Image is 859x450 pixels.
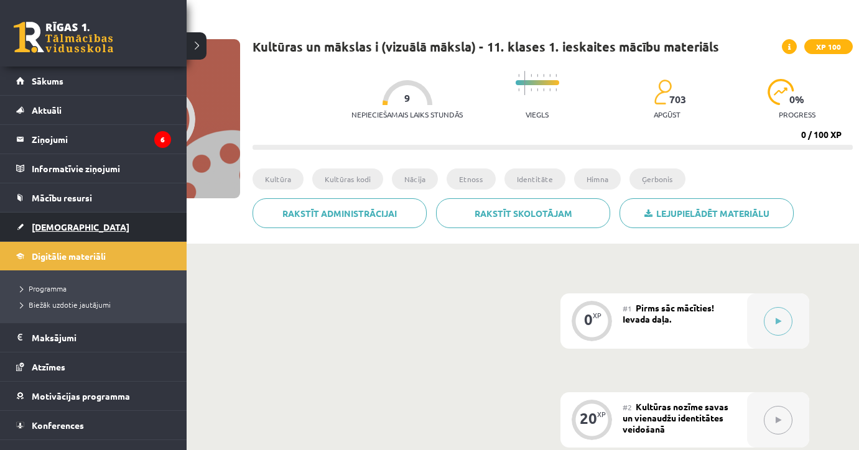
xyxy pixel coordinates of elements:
[436,198,610,228] a: Rakstīt skolotājam
[518,88,519,91] img: icon-short-line-57e1e144782c952c97e751825c79c345078a6d821885a25fce030b3d8c18986b.svg
[543,74,544,77] img: icon-short-line-57e1e144782c952c97e751825c79c345078a6d821885a25fce030b3d8c18986b.svg
[16,183,171,212] a: Mācību resursi
[555,74,557,77] img: icon-short-line-57e1e144782c952c97e751825c79c345078a6d821885a25fce030b3d8c18986b.svg
[16,96,171,124] a: Aktuāli
[32,250,106,262] span: Digitālie materiāli
[32,75,63,86] span: Sākums
[16,323,171,352] a: Maksājumi
[537,88,538,91] img: icon-short-line-57e1e144782c952c97e751825c79c345078a6d821885a25fce030b3d8c18986b.svg
[447,168,496,190] li: Etnoss
[543,88,544,91] img: icon-short-line-57e1e144782c952c97e751825c79c345078a6d821885a25fce030b3d8c18986b.svg
[584,314,593,325] div: 0
[597,411,606,418] div: XP
[16,67,171,95] a: Sākums
[16,283,174,294] a: Programma
[16,411,171,439] a: Konferences
[16,213,171,241] a: [DEMOGRAPHIC_DATA]
[32,192,92,203] span: Mācību resursi
[32,420,84,431] span: Konferences
[526,110,549,119] p: Viegls
[392,168,438,190] li: Nācija
[16,382,171,410] a: Motivācijas programma
[555,88,557,91] img: icon-short-line-57e1e144782c952c97e751825c79c345078a6d821885a25fce030b3d8c18986b.svg
[16,352,171,381] a: Atzīmes
[32,390,130,402] span: Motivācijas programma
[804,39,853,54] span: XP 100
[537,74,538,77] img: icon-short-line-57e1e144782c952c97e751825c79c345078a6d821885a25fce030b3d8c18986b.svg
[16,125,171,154] a: Ziņojumi6
[16,300,111,310] span: Biežāk uzdotie jautājumi
[623,302,714,324] span: Pirms sāc mācīties! Ievada daļa.
[531,88,532,91] img: icon-short-line-57e1e144782c952c97e751825c79c345078a6d821885a25fce030b3d8c18986b.svg
[654,79,672,105] img: students-c634bb4e5e11cddfef0936a35e636f08e4e9abd3cc4e673bd6f9a4125e45ecb1.svg
[14,22,113,53] a: Rīgas 1. Tālmācības vidusskola
[16,242,171,270] a: Digitālie materiāli
[404,93,410,104] span: 9
[593,312,601,319] div: XP
[32,154,171,183] legend: Informatīvie ziņojumi
[154,131,171,148] i: 6
[623,401,728,434] span: Kultūras nozīme savas un vienaudžu identitātes veidošanā
[504,168,565,190] li: Identitāte
[32,323,171,352] legend: Maksājumi
[16,283,67,293] span: Programma
[789,94,805,105] span: 0 %
[580,413,597,424] div: 20
[524,71,526,95] img: icon-long-line-d9ea69661e0d244f92f715978eff75569469978d946b2353a9bb055b3ed8787d.svg
[351,110,463,119] p: Nepieciešamais laiks stundās
[32,361,65,372] span: Atzīmes
[623,402,632,412] span: #2
[620,198,794,228] a: Lejupielādēt materiālu
[629,168,685,190] li: Ģerbonis
[768,79,794,105] img: icon-progress-161ccf0a02000e728c5f80fcf4c31c7af3da0e1684b2b1d7c360e028c24a22f1.svg
[32,104,62,116] span: Aktuāli
[16,154,171,183] a: Informatīvie ziņojumi
[312,168,383,190] li: Kultūras kodi
[549,74,550,77] img: icon-short-line-57e1e144782c952c97e751825c79c345078a6d821885a25fce030b3d8c18986b.svg
[253,168,304,190] li: Kultūra
[253,198,427,228] a: Rakstīt administrācijai
[16,299,174,310] a: Biežāk uzdotie jautājumi
[518,74,519,77] img: icon-short-line-57e1e144782c952c97e751825c79c345078a6d821885a25fce030b3d8c18986b.svg
[623,303,632,313] span: #1
[253,39,719,54] h1: Kultūras un mākslas i (vizuālā māksla) - 11. klases 1. ieskaites mācību materiāls
[531,74,532,77] img: icon-short-line-57e1e144782c952c97e751825c79c345078a6d821885a25fce030b3d8c18986b.svg
[32,125,171,154] legend: Ziņojumi
[669,94,686,105] span: 703
[654,110,680,119] p: apgūst
[574,168,621,190] li: Himna
[779,110,815,119] p: progress
[549,88,550,91] img: icon-short-line-57e1e144782c952c97e751825c79c345078a6d821885a25fce030b3d8c18986b.svg
[32,221,129,232] span: [DEMOGRAPHIC_DATA]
